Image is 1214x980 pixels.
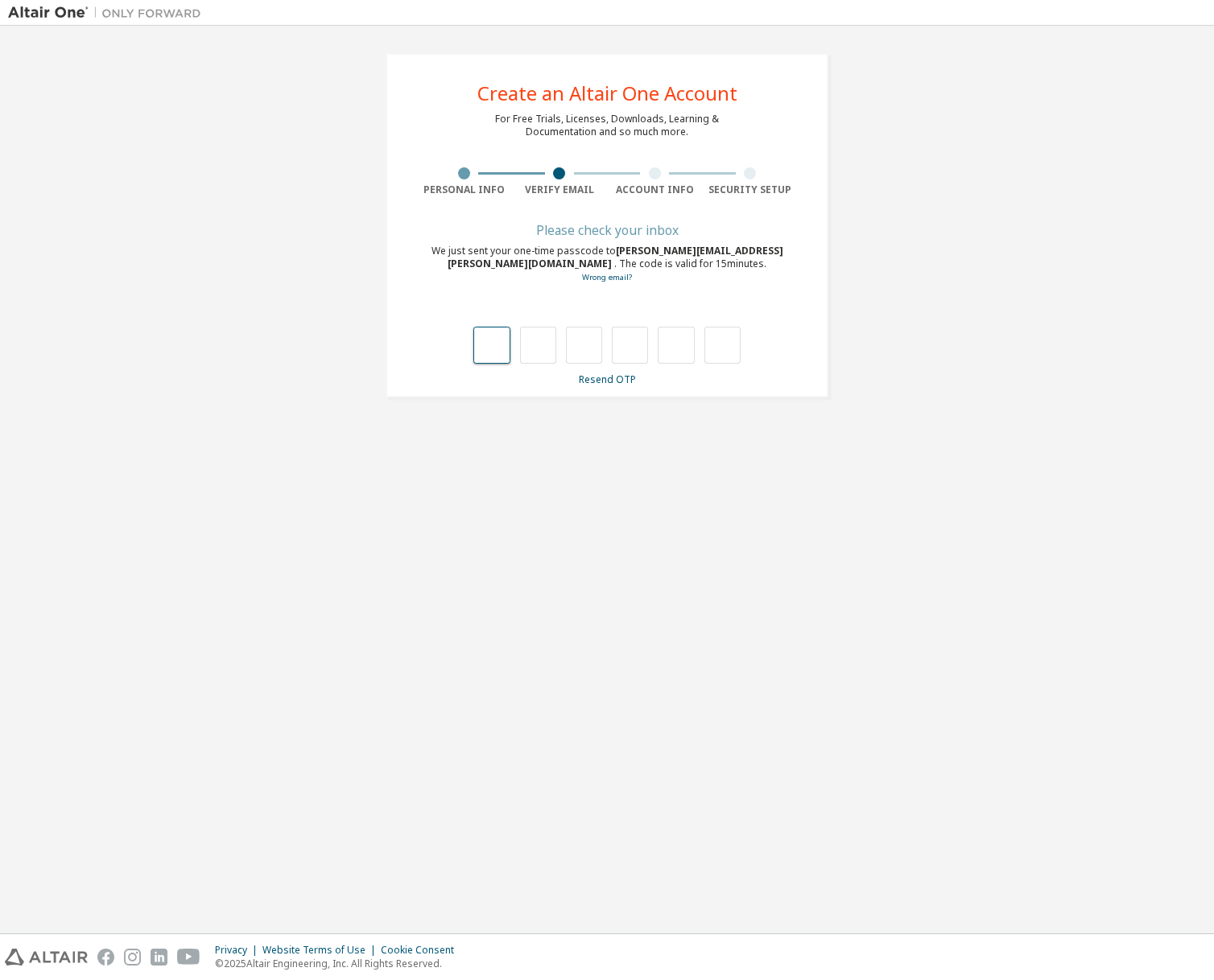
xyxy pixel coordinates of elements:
div: Account Info [607,183,703,196]
img: altair_logo.svg [5,949,88,966]
div: Verify Email [512,183,608,196]
span: [PERSON_NAME][EMAIL_ADDRESS][PERSON_NAME][DOMAIN_NAME] [448,244,783,270]
img: linkedin.svg [151,949,167,966]
div: Personal Info [416,183,512,196]
div: Please check your inbox [416,225,798,235]
p: © 2025 Altair Engineering, Inc. All Rights Reserved. [215,957,464,970]
img: instagram.svg [124,949,141,966]
img: facebook.svg [97,949,114,966]
div: Privacy [215,944,262,957]
div: Cookie Consent [381,944,464,957]
img: Altair One [8,5,209,21]
a: Resend OTP [579,373,636,386]
img: youtube.svg [177,949,200,966]
div: We just sent your one-time passcode to . The code is valid for 15 minutes. [416,245,798,284]
div: Website Terms of Use [262,944,381,957]
a: Go back to the registration form [582,272,632,282]
div: For Free Trials, Licenses, Downloads, Learning & Documentation and so much more. [495,113,719,138]
div: Security Setup [703,183,799,196]
div: Create an Altair One Account [477,84,737,103]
